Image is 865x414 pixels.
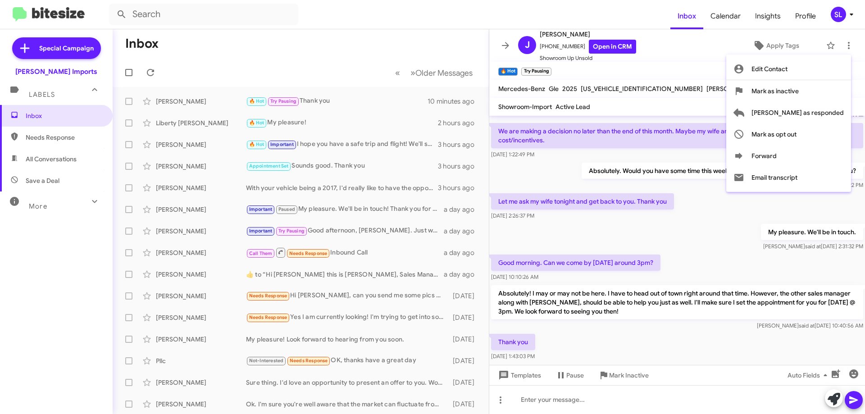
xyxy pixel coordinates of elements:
span: Edit Contact [751,58,788,80]
span: Mark as inactive [751,80,799,102]
span: Mark as opt out [751,123,797,145]
button: Email transcript [726,167,851,188]
span: [PERSON_NAME] as responded [751,102,844,123]
button: Forward [726,145,851,167]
